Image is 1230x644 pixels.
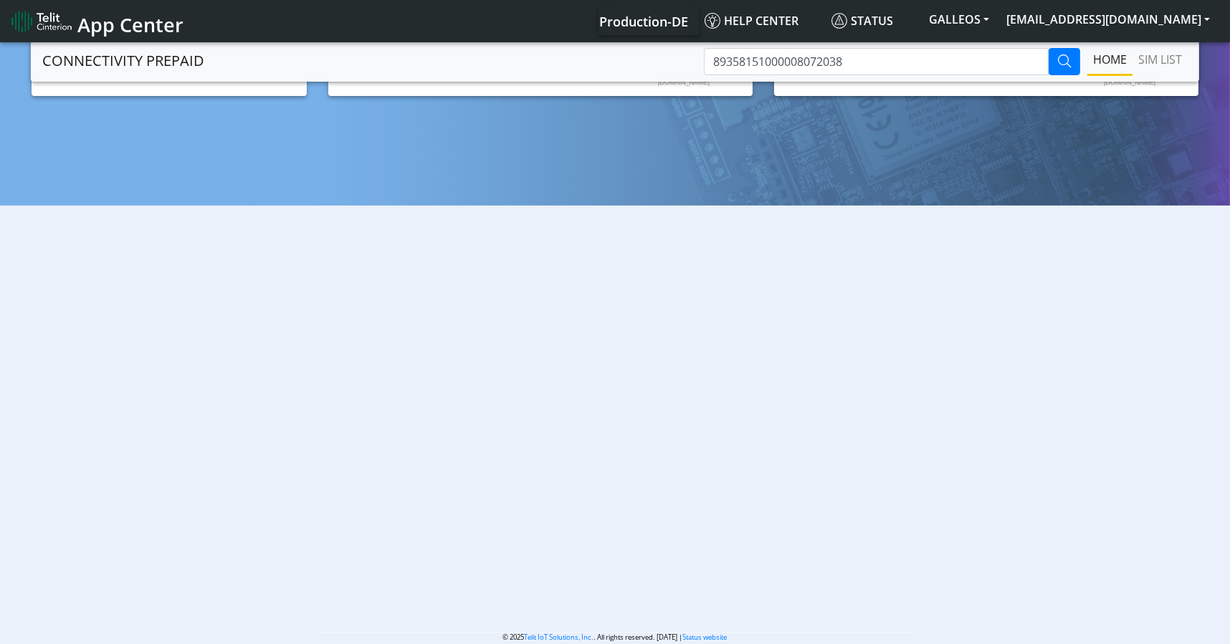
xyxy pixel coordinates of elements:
[1133,45,1188,74] a: SIM LIST
[831,13,893,29] span: Status
[831,13,847,29] img: status.svg
[998,6,1219,32] button: [EMAIL_ADDRESS][DOMAIN_NAME]
[525,633,594,642] a: Telit IoT Solutions, Inc.
[683,633,728,642] a: Status website
[42,47,204,75] a: CONNECTIVITY PREPAID
[1104,79,1155,86] text: [DOMAIN_NAME]
[11,6,181,37] a: App Center
[318,632,912,643] p: © 2025 . All rights reserved. [DATE] |
[599,6,687,35] a: Your current platform instance
[826,6,920,35] a: Status
[920,6,998,32] button: GALLEOS
[599,13,688,30] span: Production-DE
[1087,45,1133,74] a: Home
[658,79,710,86] text: [DOMAIN_NAME]
[699,6,826,35] a: Help center
[77,11,183,38] span: App Center
[704,48,1049,75] input: Type to Search ICCID
[705,13,798,29] span: Help center
[705,13,720,29] img: knowledge.svg
[11,10,72,33] img: logo-telit-cinterion-gw-new.png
